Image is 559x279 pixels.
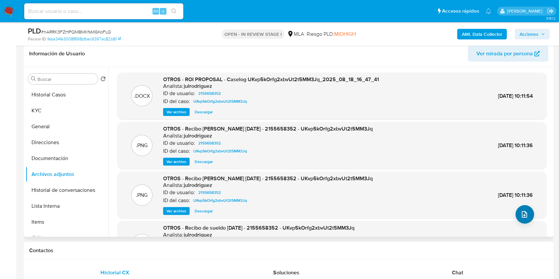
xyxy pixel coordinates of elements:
[195,158,213,165] span: Descargar
[26,198,108,214] button: Lista Interna
[163,148,190,154] p: ID del caso:
[163,133,183,139] p: Analista:
[29,247,548,254] h1: Contactos
[163,125,373,133] span: OTROS - Recibo [PERSON_NAME] [DATE] - 2155658352 - UKvp5kOrfg2xbvUt2t5MM3Jq
[198,189,221,196] span: 2155658352
[457,29,507,39] button: AML Data Collector
[31,76,36,82] button: Buscar
[37,76,95,82] input: Buscar
[163,207,190,215] button: Ver archivo
[196,139,223,147] a: 2155658352
[547,8,554,15] a: Salir
[198,139,221,147] span: 2155658352
[134,92,150,100] p: .DOCX
[163,98,190,105] p: ID del caso:
[193,97,247,105] span: UKvp5kOrfg2xbvUt2t5MM3Jq
[163,140,195,146] p: ID de usuario:
[26,214,108,230] button: Items
[28,36,46,42] b: Person ID
[184,182,212,189] h6: julrodriguez
[26,87,108,103] button: Historial Casos
[198,89,221,97] span: 2155658352
[166,208,186,214] span: Ver archivo
[195,109,213,115] span: Descargar
[166,109,186,115] span: Ver archivo
[28,26,41,36] b: PLD
[100,76,106,84] button: Volver al orden por defecto
[26,230,108,246] button: CVU
[26,103,108,119] button: KYC
[222,29,284,39] p: OPEN - IN REVIEW STAGE I
[136,142,148,149] p: .PNG
[26,166,108,182] button: Archivos adjuntos
[100,269,129,276] span: Historial CX
[486,8,491,14] a: Notificaciones
[163,158,190,166] button: Ver archivo
[191,97,250,105] a: UKvp5kOrfg2xbvUt2t5MM3Jq
[163,224,354,232] span: OTROS - Recibo de sueldo [DATE] - 2155658352 - UKvp5kOrfg2xbvUt2t5MM3Jq
[163,197,190,204] p: ID del caso:
[498,141,533,149] span: [DATE] 10:11:36
[507,8,545,14] p: julieta.rodriguez@mercadolibre.com
[273,269,299,276] span: Soluciones
[184,133,212,139] h6: julrodriguez
[163,189,195,196] p: ID de usuario:
[193,147,247,155] span: UKvp5kOrfg2xbvUt2t5MM3Jq
[468,46,548,62] button: Ver mirada por persona
[196,89,223,97] a: 2155658352
[26,150,108,166] button: Documentación
[163,83,183,89] p: Analista:
[163,90,195,97] p: ID de usuario:
[452,269,463,276] span: Chat
[163,76,379,83] span: OTROS - ROI PROPOSAL - Caselog UKvp5kOrfg2xbvUt2t5MM3Jq_2025_08_18_16_47_41
[191,158,216,166] button: Descargar
[26,119,108,135] button: General
[26,135,108,150] button: Direcciones
[24,7,183,16] input: Buscar usuario o caso...
[47,36,121,42] a: feba34fe3008f898bfbec9397ec82b81
[191,207,216,215] button: Descargar
[287,30,304,38] div: MLA
[153,8,158,14] span: Alt
[184,83,212,89] h6: julrodriguez
[167,7,181,16] button: search-icon
[193,196,247,204] span: UKvp5kOrfg2xbvUt2t5MM3Jq
[307,30,356,38] span: Riesgo PLD:
[196,189,223,196] a: 2155658352
[184,232,212,238] h6: julrodriguez
[191,108,216,116] button: Descargar
[498,191,533,199] span: [DATE] 10:11:36
[546,16,556,21] span: 3.161.2
[26,182,108,198] button: Historial de conversaciones
[163,232,183,238] p: Analista:
[29,50,85,57] h1: Información de Usuario
[191,196,250,204] a: UKvp5kOrfg2xbvUt2t5MM3Jq
[162,8,164,14] span: s
[163,175,373,182] span: OTROS - Recibo [PERSON_NAME] [DATE] - 2155658352 - UKvp5kOrfg2xbvUt2t5MM3Jq
[334,30,356,38] span: MIDHIGH
[442,8,479,15] span: Accesos rápidos
[166,158,186,165] span: Ver archivo
[476,46,533,62] span: Ver mirada por persona
[163,108,190,116] button: Ver archivo
[516,205,534,224] button: upload-file
[520,29,538,39] span: Acciones
[498,92,533,100] span: [DATE] 10:11:54
[462,29,502,39] b: AML Data Collector
[515,29,550,39] button: Acciones
[41,28,111,35] span: # nARRK3FZHPQM8MKfsMGKoFLQ
[136,192,148,199] p: .PNG
[163,182,183,189] p: Analista:
[191,147,250,155] a: UKvp5kOrfg2xbvUt2t5MM3Jq
[195,208,213,214] span: Descargar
